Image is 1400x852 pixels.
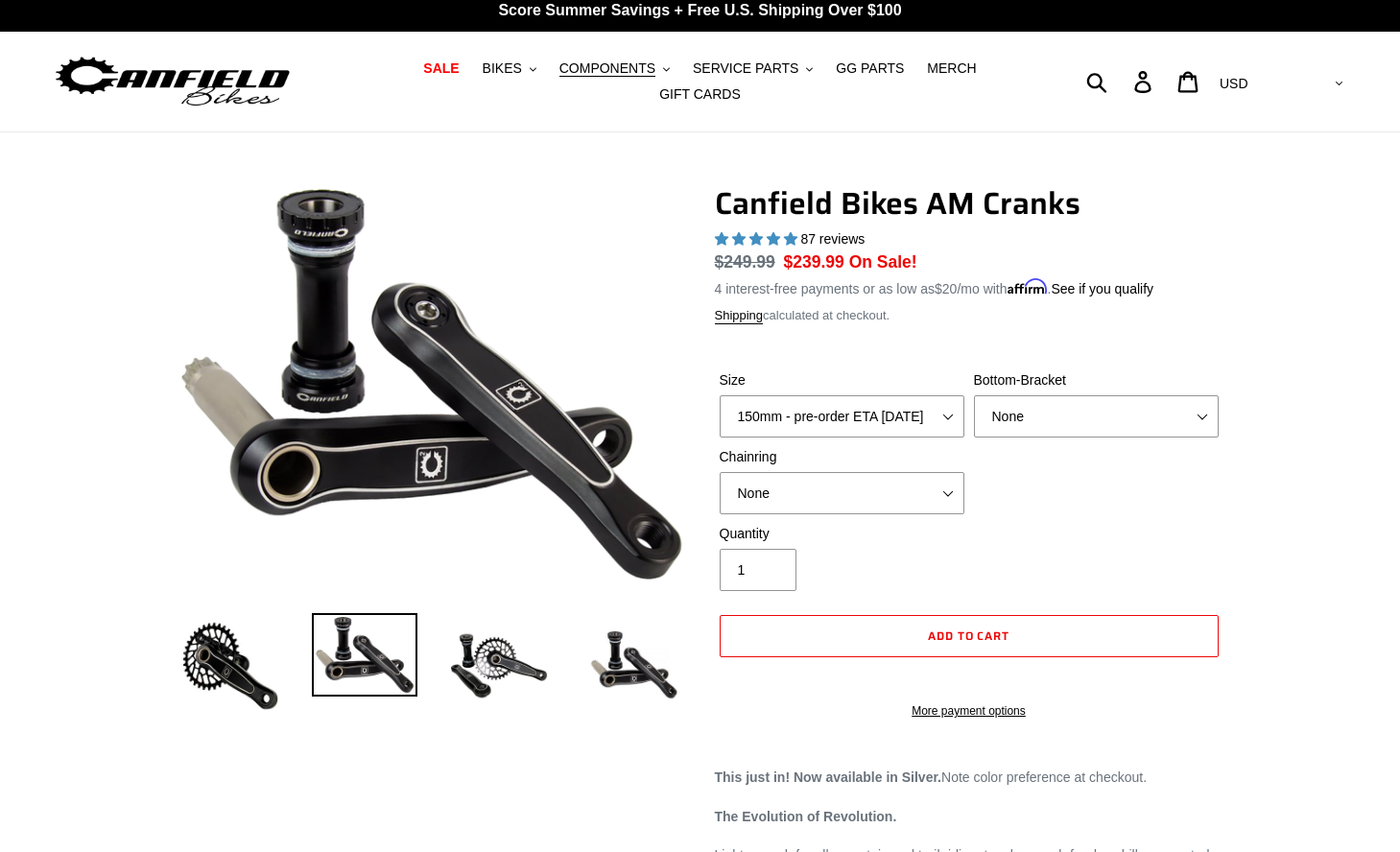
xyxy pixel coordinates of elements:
span: SALE [423,60,459,77]
a: Shipping [715,308,764,324]
span: $20 [935,281,957,296]
p: Note color preference at checkout. [715,768,1223,788]
a: GIFT CARDS [650,82,750,107]
img: Load image into Gallery viewer, Canfield Cranks [312,613,417,698]
img: Load image into Gallery viewer, Canfield Bikes AM Cranks [446,613,552,719]
img: Canfield Bikes [53,52,293,112]
a: GG PARTS [826,56,914,82]
label: Quantity [720,524,964,544]
span: GG PARTS [836,60,904,77]
span: Add to cart [928,627,1010,645]
span: MERCH [927,60,976,77]
a: See if you qualify - Learn more about Affirm Financing (opens in modal) [1051,281,1153,296]
span: Affirm [1008,278,1048,295]
s: $249.99 [715,252,775,272]
button: Add to cart [720,615,1219,657]
span: On Sale! [849,249,917,274]
strong: This just in! Now available in Silver. [715,769,942,785]
span: GIFT CARDS [659,86,741,103]
img: Load image into Gallery viewer, CANFIELD-AM_DH-CRANKS [581,613,686,719]
a: SALE [414,56,468,82]
button: COMPONENTS [550,56,679,82]
a: MERCH [917,56,985,82]
button: SERVICE PARTS [683,56,822,82]
span: SERVICE PARTS [693,60,798,77]
span: 4.97 stars [715,231,801,247]
label: Chainring [720,447,964,467]
span: $239.99 [784,252,844,272]
span: 87 reviews [800,231,865,247]
strong: The Evolution of Revolution. [715,809,897,824]
h1: Canfield Bikes AM Cranks [715,185,1223,222]
button: BIKES [473,56,546,82]
p: 4 interest-free payments or as low as /mo with . [715,274,1154,299]
input: Search [1097,60,1146,103]
label: Bottom-Bracket [974,370,1219,390]
a: More payment options [720,702,1219,720]
div: calculated at checkout. [715,306,1223,325]
span: BIKES [483,60,522,77]
span: COMPONENTS [559,60,655,77]
img: Load image into Gallery viewer, Canfield Bikes AM Cranks [178,613,283,719]
label: Size [720,370,964,390]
